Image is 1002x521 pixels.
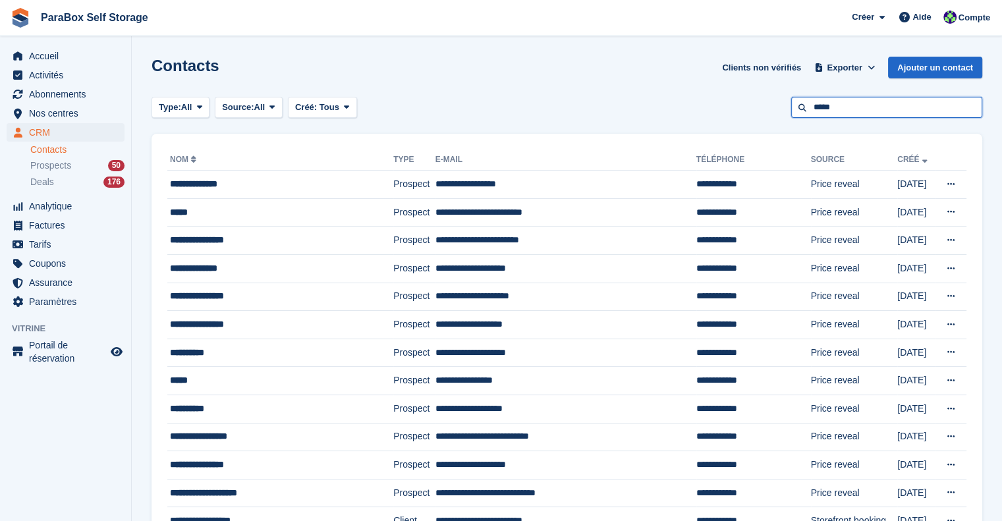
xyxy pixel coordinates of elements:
[29,339,108,365] span: Portail de réservation
[393,254,435,283] td: Prospect
[811,311,898,339] td: Price reveal
[393,227,435,255] td: Prospect
[222,101,254,114] span: Source:
[7,104,125,123] a: menu
[393,283,435,311] td: Prospect
[30,144,125,156] a: Contacts
[811,171,898,199] td: Price reveal
[897,311,935,339] td: [DATE]
[393,451,435,480] td: Prospect
[393,367,435,395] td: Prospect
[103,177,125,188] div: 176
[12,322,131,335] span: Vitrine
[29,216,108,234] span: Factures
[29,104,108,123] span: Nos centres
[7,216,125,234] a: menu
[897,395,935,423] td: [DATE]
[393,479,435,507] td: Prospect
[897,479,935,507] td: [DATE]
[30,159,125,173] a: Prospects 50
[811,479,898,507] td: Price reveal
[7,66,125,84] a: menu
[393,171,435,199] td: Prospect
[888,57,982,78] a: Ajouter un contact
[7,339,125,365] a: menu
[393,150,435,171] th: Type
[811,254,898,283] td: Price reveal
[393,339,435,367] td: Prospect
[254,101,265,114] span: All
[11,8,30,28] img: stora-icon-8386f47178a22dfd0bd8f6a31ec36ba5ce8667c1dd55bd0f319d3a0aa187defe.svg
[393,198,435,227] td: Prospect
[7,123,125,142] a: menu
[897,367,935,395] td: [DATE]
[897,451,935,480] td: [DATE]
[109,344,125,360] a: Boutique d'aperçu
[696,150,811,171] th: Téléphone
[897,339,935,367] td: [DATE]
[29,254,108,273] span: Coupons
[897,227,935,255] td: [DATE]
[29,47,108,65] span: Accueil
[827,61,862,74] span: Exporter
[435,150,696,171] th: E-mail
[852,11,874,24] span: Créer
[7,47,125,65] a: menu
[29,123,108,142] span: CRM
[897,198,935,227] td: [DATE]
[7,292,125,311] a: menu
[959,11,990,24] span: Compte
[108,160,125,171] div: 50
[811,227,898,255] td: Price reveal
[811,150,898,171] th: Source
[295,102,317,112] span: Créé:
[181,101,192,114] span: All
[30,159,71,172] span: Prospects
[811,451,898,480] td: Price reveal
[393,423,435,451] td: Prospect
[393,311,435,339] td: Prospect
[320,102,339,112] span: Tous
[897,171,935,199] td: [DATE]
[159,101,181,114] span: Type:
[29,292,108,311] span: Paramètres
[812,57,877,78] button: Exporter
[288,97,357,119] button: Créé: Tous
[30,175,125,189] a: Deals 176
[29,85,108,103] span: Abonnements
[29,66,108,84] span: Activités
[393,395,435,423] td: Prospect
[29,235,108,254] span: Tarifs
[29,273,108,292] span: Assurance
[943,11,957,24] img: Tess Bédat
[811,198,898,227] td: Price reveal
[215,97,283,119] button: Source: All
[811,339,898,367] td: Price reveal
[717,57,806,78] a: Clients non vérifiés
[29,197,108,215] span: Analytique
[7,235,125,254] a: menu
[7,273,125,292] a: menu
[897,254,935,283] td: [DATE]
[897,283,935,311] td: [DATE]
[36,7,153,28] a: ParaBox Self Storage
[7,85,125,103] a: menu
[7,197,125,215] a: menu
[897,423,935,451] td: [DATE]
[170,155,199,164] a: Nom
[811,395,898,423] td: Price reveal
[152,97,209,119] button: Type: All
[912,11,931,24] span: Aide
[30,176,54,188] span: Deals
[811,283,898,311] td: Price reveal
[152,57,219,74] h1: Contacts
[7,254,125,273] a: menu
[811,423,898,451] td: Price reveal
[897,155,930,164] a: Créé
[811,367,898,395] td: Price reveal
